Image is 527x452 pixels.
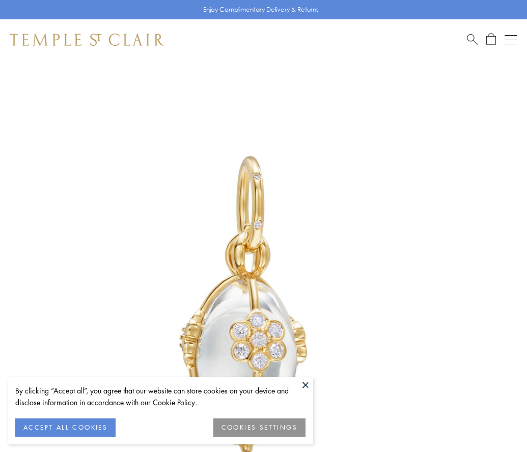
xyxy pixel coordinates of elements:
[10,34,164,46] img: Temple St. Clair
[15,418,116,437] button: ACCEPT ALL COOKIES
[467,33,478,46] a: Search
[505,34,517,46] button: Open navigation
[486,33,496,46] a: Open Shopping Bag
[203,5,319,15] p: Enjoy Complimentary Delivery & Returns
[15,385,306,408] div: By clicking “Accept all”, you agree that our website can store cookies on your device and disclos...
[213,418,306,437] button: COOKIES SETTINGS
